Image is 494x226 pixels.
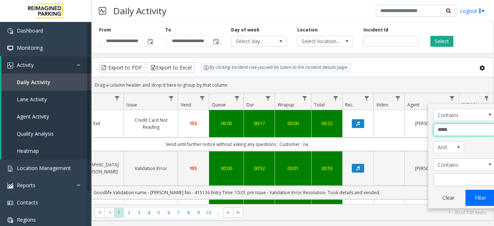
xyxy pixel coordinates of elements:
[331,93,341,103] a: Total Filter Menu
[17,113,49,120] span: Agent Activity
[279,120,307,127] div: 00:00
[166,93,176,103] a: Issue Filter Menu
[7,45,13,51] img: 'icon'
[182,120,204,127] a: YES
[92,93,494,204] div: Data table
[124,208,134,218] span: Page 2
[434,109,483,121] span: Contains
[345,102,354,108] span: Rec.
[235,210,241,215] span: Go to the last page
[447,93,457,103] a: Agent Filter Menu
[7,183,13,189] img: 'icon'
[174,208,184,218] span: Page 7
[128,165,173,172] a: Validation Error
[190,120,197,127] span: YES
[112,93,122,103] a: Lane Filter Menu
[393,93,403,103] a: Video Filter Menu
[17,44,43,51] span: Monitoring
[7,28,13,34] img: 'icon'
[263,93,273,103] a: Dur Filter Menu
[231,36,275,46] span: Select day...
[279,165,307,172] a: 00:01
[212,102,226,108] span: Queue
[246,102,254,108] span: Dur
[434,159,483,170] span: Contains
[164,208,174,218] span: Page 6
[376,102,388,108] span: Video
[1,142,91,159] a: Heatmap
[316,120,338,127] a: 00:22
[200,62,352,73] div: By clicking Incident row you will be taken to the incident details page.
[110,2,170,20] h3: Daily Activity
[433,190,463,206] button: Clear
[127,102,137,108] span: Issue
[214,120,239,127] a: 00:05
[316,165,338,172] div: 00:53
[17,61,34,68] span: Activity
[128,203,173,224] a: No Response/Unable to hear [PERSON_NAME]
[7,217,13,223] img: 'icon'
[182,165,204,172] a: YES
[99,2,106,20] img: pageIcon
[204,208,214,218] span: Page 10
[409,120,454,127] a: [PERSON_NAME]
[460,7,485,15] a: Logout
[92,79,494,91] div: Drag a column header and drop it here to group by that column
[226,210,231,215] span: Go to the next page
[214,208,223,218] span: Page 11
[298,36,341,46] span: Select location...
[479,7,485,15] img: logout
[128,117,173,131] a: Credit Card Not Reading
[223,207,233,218] span: Go to the next page
[231,27,260,33] label: Day of week
[17,79,50,86] span: Daily Activity
[7,63,13,68] img: 'icon'
[1,74,91,91] a: Daily Activity
[17,27,43,34] span: Dashboard
[190,165,197,172] span: YES
[147,62,195,73] button: Export to Excel
[363,27,388,33] label: Incident Id
[214,165,239,172] a: 00:00
[181,102,191,108] span: Vend
[197,93,207,103] a: Vend Filter Menu
[17,147,39,154] span: Heatmap
[7,166,13,172] img: 'icon'
[74,161,119,175] a: [GEOGRAPHIC_DATA] - 85 [PERSON_NAME]
[233,207,243,218] span: Go to the last page
[203,65,209,71] img: infoIcon.svg
[248,165,270,172] a: 00:52
[212,36,220,46] span: Toggle popup
[430,36,453,47] button: Select
[74,120,119,127] a: Exit
[146,36,154,46] span: Toggle popup
[99,62,145,73] button: Export to PDF
[248,210,486,216] kendo-pager-info: 1 - 30 of 743 items
[407,102,419,108] span: Agent
[17,216,36,223] span: Regions
[134,208,144,218] span: Page 3
[297,27,318,33] label: Location
[314,102,325,108] span: Total
[482,93,492,103] a: Parker Filter Menu
[434,142,458,153] span: And
[409,165,454,172] a: [PERSON_NAME]
[232,93,242,103] a: Queue Filter Menu
[433,141,464,154] span: Agent Filter Logic
[17,182,35,189] span: Reports
[17,165,71,172] span: Location Management
[144,208,154,218] span: Page 4
[114,208,124,218] span: Page 1
[165,27,171,33] label: To
[17,130,54,137] span: Quality Analysis
[154,208,164,218] span: Page 5
[1,91,91,108] a: Lane Activity
[248,120,270,127] a: 00:17
[362,93,372,103] a: Rec. Filter Menu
